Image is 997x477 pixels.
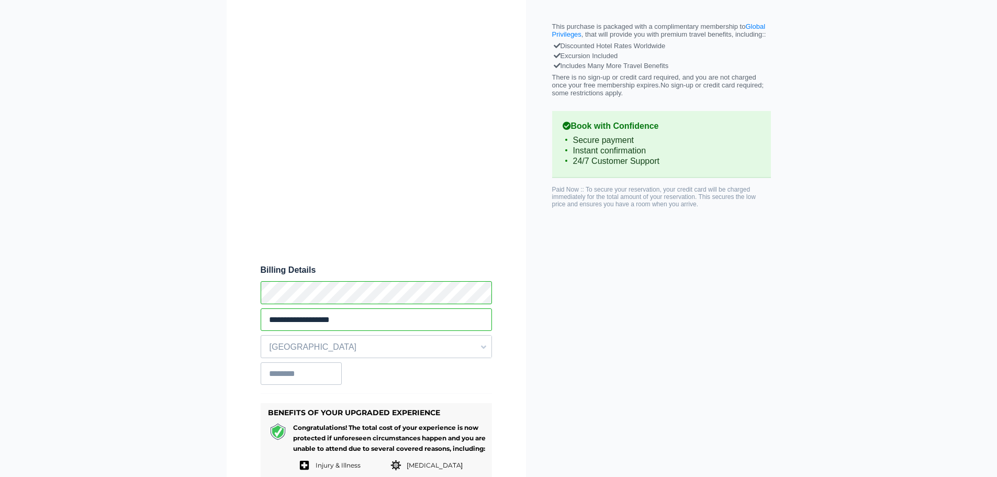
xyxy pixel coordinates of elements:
span: [GEOGRAPHIC_DATA] [261,338,491,356]
p: There is no sign-up or credit card required, and you are not charged once your free membership ex... [552,73,771,97]
span: No sign-up or credit card required; some restrictions apply. [552,81,764,97]
div: Excursion Included [555,51,768,61]
div: Discounted Hotel Rates Worldwide [555,41,768,51]
li: 24/7 Customer Support [563,156,760,167]
li: Secure payment [563,135,760,146]
a: Global Privileges [552,23,766,38]
span: Paid Now :: To secure your reservation, your credit card will be charged immediately for the tota... [552,186,756,208]
div: Includes Many More Travel Benefits [555,61,768,71]
p: This purchase is packaged with a complimentary membership to , that will provide you with premium... [552,23,771,38]
span: Billing Details [261,265,492,275]
b: Book with Confidence [563,121,760,131]
li: Instant confirmation [563,146,760,156]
